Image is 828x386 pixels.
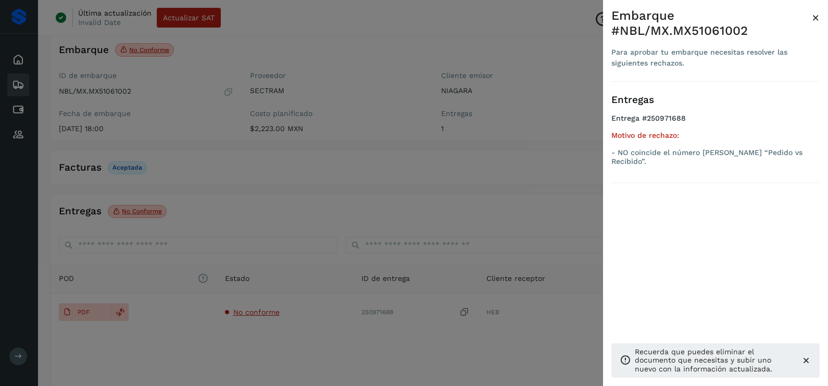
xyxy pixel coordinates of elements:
[611,8,812,38] div: Embarque #NBL/MX.MX51061002
[611,47,812,69] div: Para aprobar tu embarque necesitas resolver las siguientes rechazos.
[635,348,793,374] p: Recuerda que puedes eliminar el documento que necesitas y subir uno nuevo con la información actu...
[611,131,820,140] h5: Motivo de rechazo:
[812,8,820,27] button: Close
[611,148,820,166] p: - NO coincide el número [PERSON_NAME] “Pedido vs Recibido”.
[812,10,820,25] span: ×
[611,114,820,131] h4: Entrega #250971688
[611,94,820,106] h3: Entregas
